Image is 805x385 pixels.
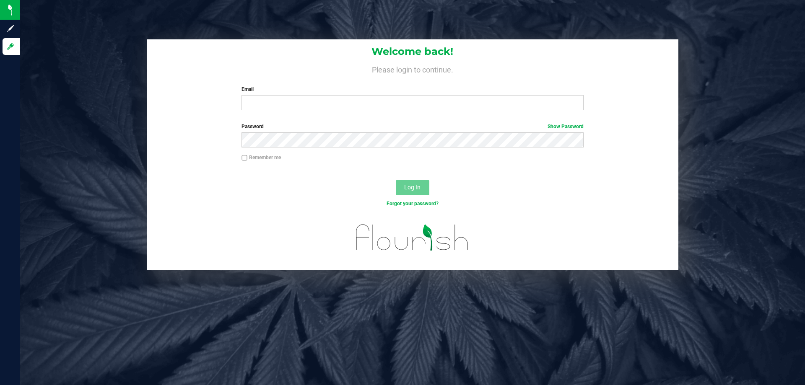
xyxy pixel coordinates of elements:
[147,46,678,57] h1: Welcome back!
[548,124,584,129] a: Show Password
[404,184,421,191] span: Log In
[241,155,247,161] input: Remember me
[6,42,15,51] inline-svg: Log in
[6,24,15,33] inline-svg: Sign up
[241,154,281,161] label: Remember me
[387,201,439,207] a: Forgot your password?
[346,216,479,259] img: flourish_logo.svg
[241,85,583,93] label: Email
[147,64,678,74] h4: Please login to continue.
[241,124,264,129] span: Password
[396,180,429,195] button: Log In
